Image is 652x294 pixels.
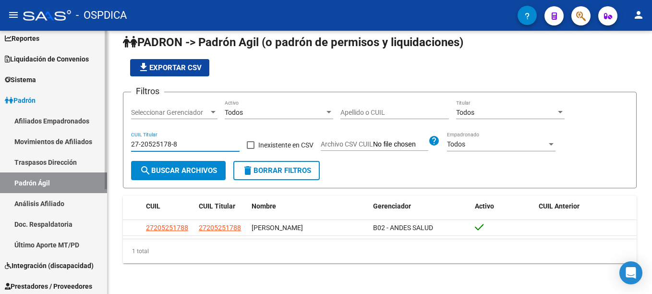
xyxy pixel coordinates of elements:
[447,140,465,148] span: Todos
[369,196,471,217] datatable-header-cell: Gerenciador
[233,161,320,180] button: Borrar Filtros
[146,202,160,210] span: CUIL
[142,196,195,217] datatable-header-cell: CUIL
[131,109,209,117] span: Seleccionar Gerenciador
[76,5,127,26] span: - OSPDICA
[242,166,311,175] span: Borrar Filtros
[5,281,92,292] span: Prestadores / Proveedores
[428,135,440,147] mat-icon: help
[5,33,39,44] span: Reportes
[8,9,19,21] mat-icon: menu
[373,140,428,149] input: Archivo CSV CUIL
[5,74,36,85] span: Sistema
[225,109,243,116] span: Todos
[539,202,580,210] span: CUIL Anterior
[138,63,202,72] span: Exportar CSV
[248,196,369,217] datatable-header-cell: Nombre
[140,166,217,175] span: Buscar Archivos
[5,260,94,271] span: Integración (discapacidad)
[131,161,226,180] button: Buscar Archivos
[373,224,433,232] span: B02 - ANDES SALUD
[619,261,642,284] div: Open Intercom Messenger
[475,202,494,210] span: Activo
[242,165,254,176] mat-icon: delete
[5,95,36,106] span: Padrón
[321,140,373,148] span: Archivo CSV CUIL
[131,85,164,98] h3: Filtros
[138,61,149,73] mat-icon: file_download
[130,59,209,76] button: Exportar CSV
[146,224,188,232] span: 27205251788
[373,202,411,210] span: Gerenciador
[140,165,151,176] mat-icon: search
[252,202,276,210] span: Nombre
[535,196,637,217] datatable-header-cell: CUIL Anterior
[471,196,535,217] datatable-header-cell: Activo
[633,9,644,21] mat-icon: person
[199,224,241,232] span: 27205251788
[5,54,89,64] span: Liquidación de Convenios
[199,202,235,210] span: CUIL Titular
[258,139,314,151] span: Inexistente en CSV
[123,239,637,263] div: 1 total
[456,109,474,116] span: Todos
[123,36,463,49] span: PADRON -> Padrón Agil (o padrón de permisos y liquidaciones)
[252,224,303,232] span: [PERSON_NAME]
[195,196,248,217] datatable-header-cell: CUIL Titular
